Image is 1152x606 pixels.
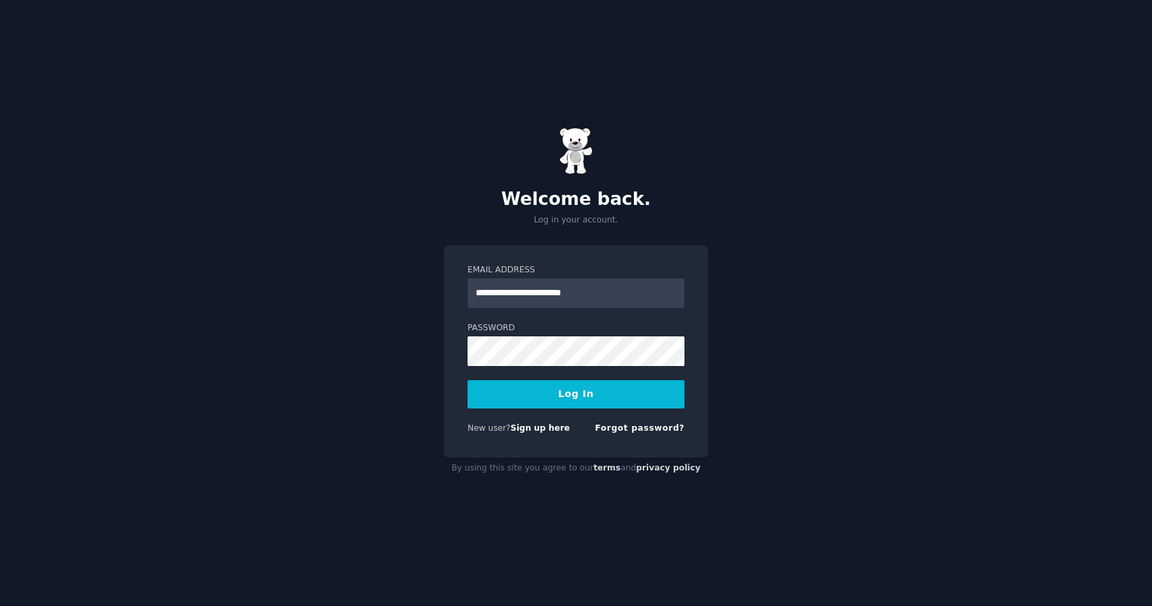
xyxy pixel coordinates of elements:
[444,189,708,210] h2: Welcome back.
[468,380,684,408] button: Log In
[594,463,620,473] a: terms
[595,423,684,433] a: Forgot password?
[444,458,708,479] div: By using this site you agree to our and
[511,423,570,433] a: Sign up here
[468,322,684,334] label: Password
[559,127,593,175] img: Gummy Bear
[468,264,684,276] label: Email Address
[444,214,708,226] p: Log in your account.
[636,463,701,473] a: privacy policy
[468,423,511,433] span: New user?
